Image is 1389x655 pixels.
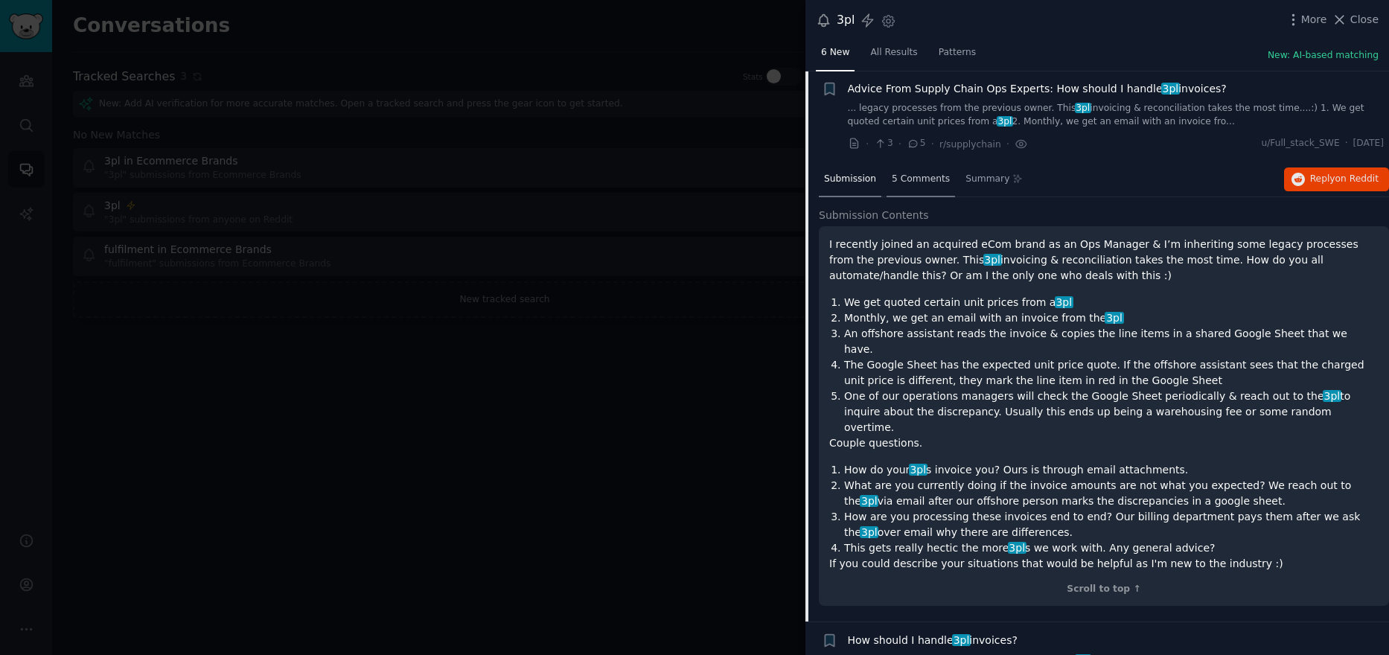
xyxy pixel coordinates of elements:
[939,139,1001,150] span: r/supplychain
[1345,137,1348,150] span: ·
[844,540,1379,556] li: This gets really hectic the more s we work with. Any general advice?
[870,46,917,60] span: All Results
[848,102,1385,128] a: ... legacy processes from the previous owner. This3plinvoicing & reconciliation takes the most ti...
[829,583,1379,596] div: Scroll to top ↑
[866,136,869,152] span: ·
[1350,12,1379,28] span: Close
[1353,137,1384,150] span: [DATE]
[909,464,927,476] span: 3pl
[1105,312,1123,324] span: 3pl
[848,81,1227,97] span: Advice From Supply Chain Ops Experts: How should I handle invoices?
[1075,103,1091,113] span: 3pl
[816,41,855,71] a: 6 New
[848,633,1018,648] span: How should I handle invoices?
[907,137,925,150] span: 5
[837,11,855,30] div: 3pl
[860,495,878,507] span: 3pl
[892,173,950,186] span: 5 Comments
[874,137,893,150] span: 3
[844,462,1379,478] li: How do your s invoice you? Ours is through email attachments.
[844,357,1379,389] li: The Google Sheet has the expected unit price quote. If the offshore assistant sees that the charg...
[829,435,1379,451] p: Couple questions.
[1008,542,1026,554] span: 3pl
[844,509,1379,540] li: How are you processing these invoices end to end? Our billing department pays them after we ask t...
[829,556,1379,572] p: If you could describe your situations that would be helpful as I'm new to the industry :)
[931,136,934,152] span: ·
[824,173,876,186] span: Submission
[829,237,1379,284] p: I recently joined an acquired eCom brand as an Ops Manager & I’m inheriting some legacy processes...
[1310,173,1379,186] span: Reply
[933,41,981,71] a: Patterns
[952,634,971,646] span: 3pl
[1323,390,1341,402] span: 3pl
[1161,83,1180,95] span: 3pl
[1335,173,1379,184] span: on Reddit
[844,478,1379,509] li: What are you currently doing if the invoice amounts are not what you expected? We reach out to th...
[1261,137,1339,150] span: u/Full_stack_SWE
[1332,12,1379,28] button: Close
[844,310,1379,326] li: Monthly, we get an email with an invoice from the
[965,173,1009,186] span: Summary
[1286,12,1327,28] button: More
[819,208,929,223] span: Submission Contents
[1284,167,1389,191] button: Replyon Reddit
[860,526,878,538] span: 3pl
[844,295,1379,310] li: We get quoted certain unit prices from a
[983,254,1002,266] span: 3pl
[898,136,901,152] span: ·
[821,46,849,60] span: 6 New
[865,41,922,71] a: All Results
[844,389,1379,435] li: One of our operations managers will check the Google Sheet periodically & reach out to the to inq...
[848,81,1227,97] a: Advice From Supply Chain Ops Experts: How should I handle3plinvoices?
[1301,12,1327,28] span: More
[848,633,1018,648] a: How should I handle3plinvoices?
[1268,49,1379,63] button: New: AI-based matching
[844,326,1379,357] li: An offshore assistant reads the invoice & copies the line items in a shared Google Sheet that we ...
[997,116,1013,127] span: 3pl
[1055,296,1073,308] span: 3pl
[1006,136,1009,152] span: ·
[939,46,976,60] span: Patterns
